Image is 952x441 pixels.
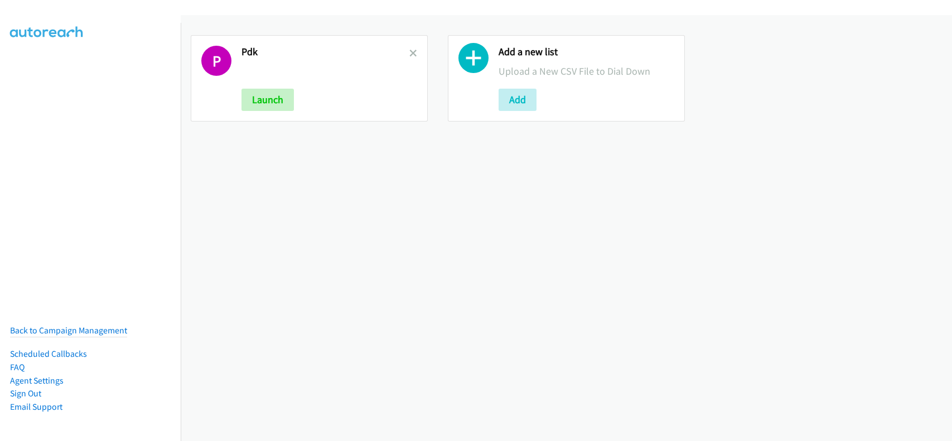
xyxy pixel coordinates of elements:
[241,46,409,59] h2: Pdk
[499,89,537,111] button: Add
[201,46,231,76] h1: P
[10,348,87,359] a: Scheduled Callbacks
[10,325,127,336] a: Back to Campaign Management
[499,64,674,79] p: Upload a New CSV File to Dial Down
[241,89,294,111] button: Launch
[10,388,41,399] a: Sign Out
[10,375,64,386] a: Agent Settings
[10,362,25,372] a: FAQ
[499,46,674,59] h2: Add a new list
[10,401,62,412] a: Email Support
